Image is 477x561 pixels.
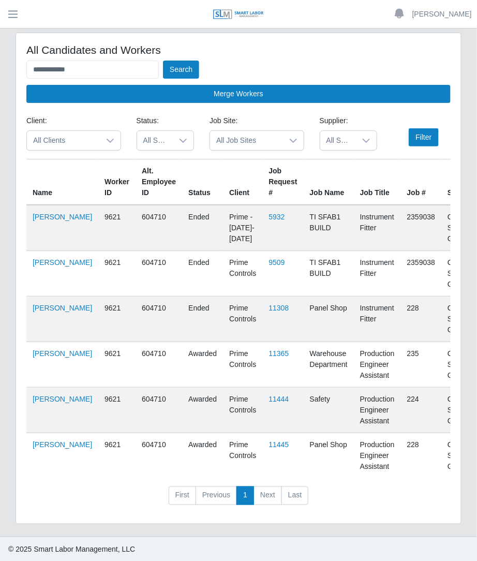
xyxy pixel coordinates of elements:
[354,433,401,479] td: Production Engineer Assistant
[213,9,264,20] img: SLM Logo
[409,128,438,146] button: Filter
[26,486,451,513] nav: pagination
[98,433,136,479] td: 9621
[304,342,354,388] td: Warehouse Department
[136,342,182,388] td: 604710
[401,297,442,342] td: 228
[304,205,354,251] td: TI SFAB1 BUILD
[304,388,354,433] td: Safety
[354,159,401,205] th: Job Title
[182,251,223,297] td: ended
[262,159,303,205] th: Job Request #
[182,433,223,479] td: awarded
[269,395,289,403] a: 11444
[136,297,182,342] td: 604710
[136,251,182,297] td: 604710
[137,131,173,150] span: All Statuses
[401,159,442,205] th: Job #
[354,205,401,251] td: Instrument Fitter
[401,205,442,251] td: 2359038
[26,43,451,56] h4: All Candidates and Workers
[354,342,401,388] td: Production Engineer Assistant
[354,251,401,297] td: Instrument Fitter
[26,115,47,126] label: Client:
[236,486,254,505] a: 1
[269,258,285,267] a: 9509
[210,115,237,126] label: Job Site:
[136,205,182,251] td: 604710
[98,342,136,388] td: 9621
[269,213,285,221] a: 5932
[33,349,92,358] a: [PERSON_NAME]
[182,388,223,433] td: awarded
[98,297,136,342] td: 9621
[269,349,289,358] a: 11365
[137,115,159,126] label: Status:
[223,159,262,205] th: Client
[26,85,451,103] button: Merge Workers
[269,440,289,449] a: 11445
[269,304,289,312] a: 11308
[163,61,199,79] button: Search
[223,205,262,251] td: Prime - [DATE]-[DATE]
[223,297,262,342] td: Prime Controls
[320,115,348,126] label: Supplier:
[33,213,92,221] a: [PERSON_NAME]
[304,297,354,342] td: Panel Shop
[33,440,92,449] a: [PERSON_NAME]
[182,297,223,342] td: ended
[27,131,100,150] span: All Clients
[98,251,136,297] td: 9621
[136,388,182,433] td: 604710
[136,159,182,205] th: Alt. Employee ID
[412,9,472,20] a: [PERSON_NAME]
[401,251,442,297] td: 2359038
[320,131,356,150] span: All Suppliers
[182,342,223,388] td: awarded
[401,388,442,433] td: 224
[210,131,283,150] span: All Job Sites
[354,388,401,433] td: Production Engineer Assistant
[223,342,262,388] td: Prime Controls
[26,159,98,205] th: Name
[304,433,354,479] td: Panel Shop
[33,395,92,403] a: [PERSON_NAME]
[182,159,223,205] th: Status
[304,251,354,297] td: TI SFAB1 BUILD
[136,433,182,479] td: 604710
[354,297,401,342] td: Instrument Fitter
[223,388,262,433] td: Prime Controls
[401,342,442,388] td: 235
[98,205,136,251] td: 9621
[8,545,135,554] span: © 2025 Smart Labor Management, LLC
[223,433,262,479] td: Prime Controls
[33,304,92,312] a: [PERSON_NAME]
[401,433,442,479] td: 228
[182,205,223,251] td: ended
[98,159,136,205] th: Worker ID
[33,258,92,267] a: [PERSON_NAME]
[223,251,262,297] td: Prime Controls
[304,159,354,205] th: Job Name
[98,388,136,433] td: 9621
